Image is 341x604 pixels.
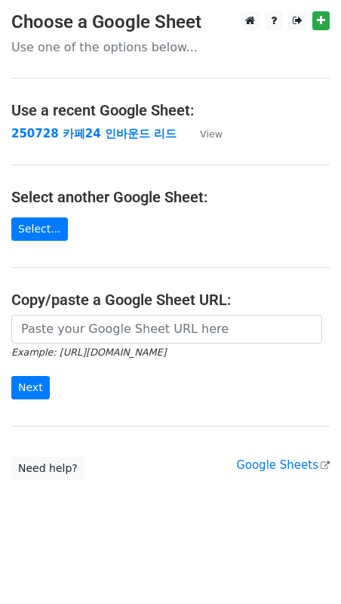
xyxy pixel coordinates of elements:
input: Next [11,376,50,399]
h4: Copy/paste a Google Sheet URL: [11,291,330,309]
h4: Use a recent Google Sheet: [11,101,330,119]
h3: Choose a Google Sheet [11,11,330,33]
small: Example: [URL][DOMAIN_NAME] [11,347,166,358]
p: Use one of the options below... [11,39,330,55]
h4: Select another Google Sheet: [11,188,330,206]
a: Need help? [11,457,84,480]
a: Google Sheets [236,458,330,472]
a: View [185,127,223,140]
a: 250728 카페24 인바운드 리드 [11,127,177,140]
input: Paste your Google Sheet URL here [11,315,322,344]
small: View [200,128,223,140]
a: Select... [11,217,68,241]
